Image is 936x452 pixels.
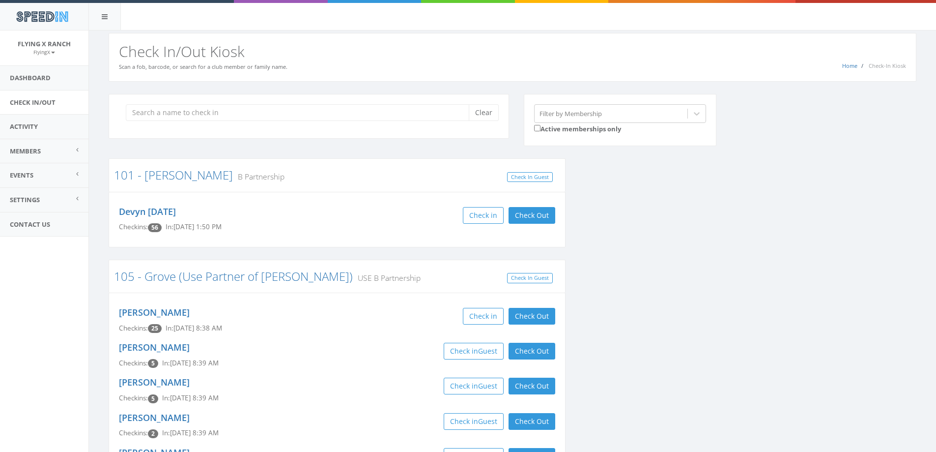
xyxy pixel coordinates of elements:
label: Active memberships only [534,123,621,134]
span: Guest [478,381,497,391]
input: Active memberships only [534,125,540,131]
a: 101 - [PERSON_NAME] [114,167,233,183]
span: In: [DATE] 8:39 AM [162,428,219,437]
span: In: [DATE] 8:39 AM [162,359,219,367]
small: B Partnership [233,171,284,182]
a: [PERSON_NAME] [119,376,190,388]
span: Flying X Ranch [18,39,71,48]
button: Clear [469,104,499,121]
span: Checkin count [148,394,158,403]
small: FlyingX [33,49,55,56]
a: Check In Guest [507,273,553,283]
span: Checkin count [148,429,158,438]
button: Check Out [509,413,555,430]
span: Members [10,147,41,155]
button: Check Out [509,343,555,360]
img: speedin_logo.png [11,7,73,26]
a: FlyingX [33,47,55,56]
button: Check in [463,207,504,224]
span: Contact Us [10,220,50,229]
button: Check inGuest [444,378,504,394]
span: Guest [478,346,497,356]
span: Checkins: [119,222,148,231]
input: Search a name to check in [126,104,476,121]
a: Home [842,62,857,69]
button: Check Out [509,378,555,394]
button: Check inGuest [444,413,504,430]
span: Checkins: [119,359,148,367]
a: Check In Guest [507,172,553,182]
button: Check Out [509,207,555,224]
a: [PERSON_NAME] [119,306,190,318]
button: Check inGuest [444,343,504,360]
span: Checkins: [119,393,148,402]
a: 105 - Grove (Use Partner of [PERSON_NAME]) [114,268,353,284]
small: Scan a fob, barcode, or search for a club member or family name. [119,63,287,70]
span: Check-In Kiosk [869,62,906,69]
span: In: [DATE] 8:38 AM [166,324,222,332]
div: Filter by Membership [539,109,602,118]
span: Checkins: [119,428,148,437]
span: Events [10,171,33,180]
span: Guest [478,417,497,426]
a: [PERSON_NAME] [119,341,190,353]
span: Checkins: [119,324,148,332]
span: Checkin count [148,359,158,368]
span: In: [DATE] 1:50 PM [166,222,222,231]
span: In: [DATE] 8:39 AM [162,393,219,402]
span: Checkin count [148,324,162,333]
span: Settings [10,195,40,204]
a: Devyn [DATE] [119,206,176,217]
button: Check in [463,308,504,325]
a: [PERSON_NAME] [119,412,190,423]
span: Checkin count [148,223,162,232]
h2: Check In/Out Kiosk [119,43,906,60]
small: USE B Partnership [353,272,421,283]
button: Check Out [509,308,555,325]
